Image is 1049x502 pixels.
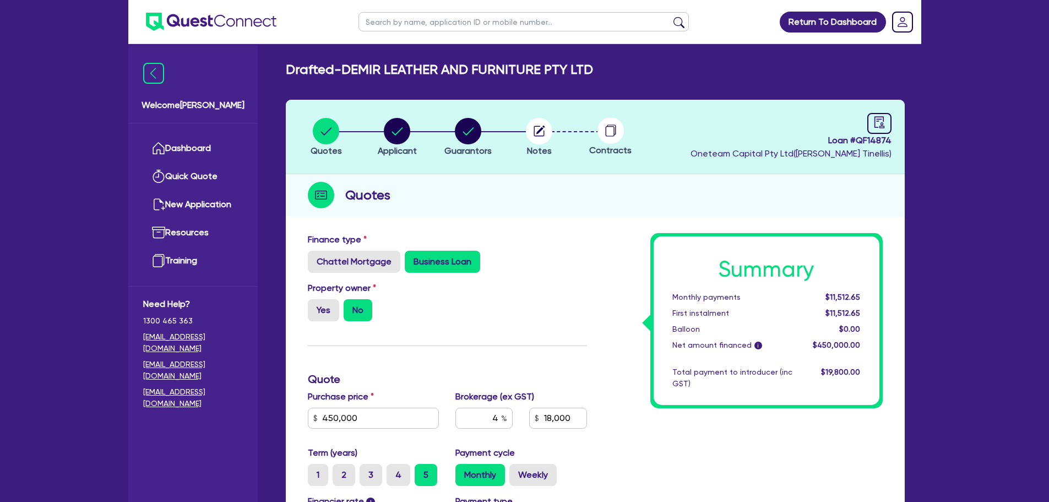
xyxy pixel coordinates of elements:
label: Monthly [455,464,505,486]
label: Weekly [509,464,557,486]
span: audit [873,116,885,128]
span: i [754,342,762,349]
div: First instalment [664,307,801,319]
input: Search by name, application ID or mobile number... [358,12,689,31]
span: $11,512.65 [825,309,860,317]
button: Notes [525,117,553,158]
label: Business Loan [405,251,480,273]
label: Finance type [308,233,367,246]
button: Quotes [310,117,343,158]
img: step-icon [308,182,334,208]
span: Quotes [311,145,342,156]
label: Property owner [308,282,376,295]
label: Purchase price [308,390,374,403]
span: $450,000.00 [813,341,860,349]
span: Welcome [PERSON_NAME] [142,99,244,112]
span: $19,800.00 [821,368,860,376]
img: quest-connect-logo-blue [146,13,276,31]
button: Guarantors [444,117,492,158]
img: quick-quote [152,170,165,183]
label: 2 [333,464,355,486]
a: audit [867,113,892,134]
h2: Drafted - DEMIR LEATHER AND FURNITURE PTY LTD [286,62,593,78]
label: Term (years) [308,446,357,460]
span: Loan # QF14874 [691,134,892,147]
span: Oneteam Capital Pty Ltd ( [PERSON_NAME] Tinellis ) [691,148,892,159]
a: Return To Dashboard [780,12,886,33]
label: Chattel Mortgage [308,251,400,273]
img: training [152,254,165,267]
label: 5 [415,464,437,486]
label: Brokerage (ex GST) [455,390,534,403]
a: [EMAIL_ADDRESS][DOMAIN_NAME] [143,359,243,382]
label: Payment cycle [455,446,515,460]
h3: Quote [308,373,587,386]
span: Need Help? [143,298,243,311]
a: Quick Quote [143,163,243,191]
a: Training [143,247,243,275]
a: [EMAIL_ADDRESS][DOMAIN_NAME] [143,386,243,409]
a: Dropdown toggle [888,8,917,36]
div: Total payment to introducer (inc GST) [664,366,801,390]
h1: Summary [672,256,861,283]
a: Resources [143,219,243,247]
span: $11,512.65 [825,293,860,301]
span: Notes [527,145,552,156]
div: Monthly payments [664,292,801,303]
img: resources [152,226,165,239]
span: Guarantors [444,145,492,156]
a: Dashboard [143,134,243,163]
img: icon-menu-close [143,63,164,84]
span: $0.00 [839,325,860,333]
span: 1300 465 363 [143,315,243,327]
span: Contracts [589,145,632,155]
button: Applicant [377,117,417,158]
label: 3 [360,464,382,486]
img: new-application [152,198,165,211]
label: 4 [387,464,410,486]
div: Balloon [664,323,801,335]
div: Net amount financed [664,339,801,351]
span: Applicant [378,145,417,156]
a: New Application [143,191,243,219]
h2: Quotes [345,185,390,205]
label: No [344,299,372,321]
label: Yes [308,299,339,321]
a: [EMAIL_ADDRESS][DOMAIN_NAME] [143,331,243,354]
label: 1 [308,464,328,486]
